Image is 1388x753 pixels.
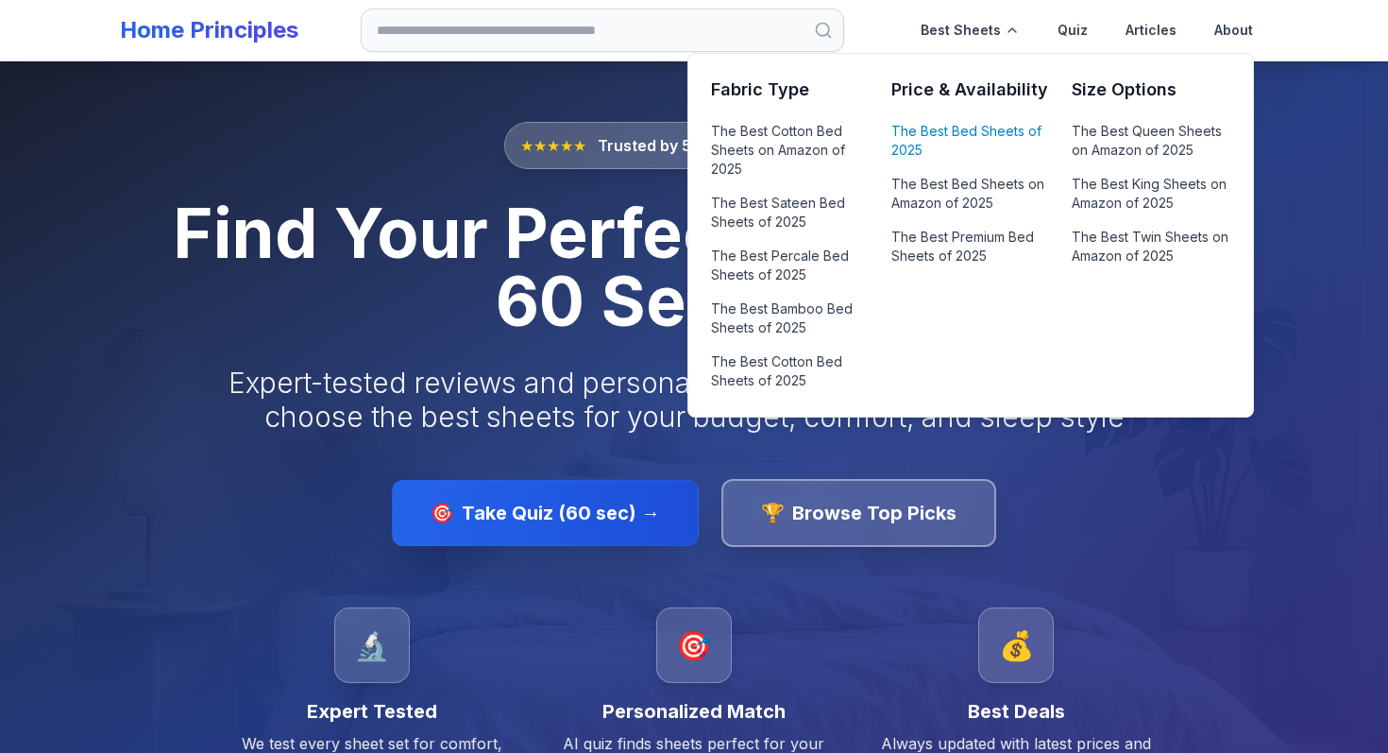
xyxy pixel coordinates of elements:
h3: Personalized Match [548,698,839,725]
h3: Fabric Type [711,77,869,103]
a: The Best Bed Sheets on Amazon of 2025 [891,171,1049,216]
span: ★ [547,134,560,157]
a: The Best Sateen Bed Sheets of 2025 [711,190,869,235]
h3: Size Options [1072,77,1229,103]
h3: Price & Availability [891,77,1049,103]
h3: Expert Tested [226,698,517,725]
a: The Best Twin Sheets on Amazon of 2025 [1072,224,1229,269]
a: The Best Bamboo Bed Sheets of 2025 [711,296,869,341]
span: Trusted by 50,000+ Happy Sleepers [598,134,869,157]
div: Best Sheets [906,8,1035,53]
a: The Best Cotton Bed Sheets on Amazon of 2025 [711,118,869,182]
a: Home Principles [120,16,298,43]
span: ★ [520,134,533,157]
span: ★ [533,134,547,157]
span: 🎯 [431,500,454,526]
a: The Best Cotton Bed Sheets of 2025 [711,349,869,394]
a: The Best Premium Bed Sheets of 2025 [891,224,1049,269]
span: ★ [573,134,586,157]
a: Quiz [1042,8,1103,53]
p: Expert-tested reviews and personalized recommendations to help you choose the best sheets for you... [211,366,1177,434]
span: ★ [560,134,573,157]
a: 🏆Browse Top Picks [721,479,996,547]
a: 🎯Take Quiz (60 sec) → [392,480,699,546]
a: The Best Bed Sheets of 2025 [891,118,1049,163]
a: About [1199,8,1268,53]
span: 🎯 [676,628,711,662]
span: 🔬 [354,628,389,662]
span: 🏆 [761,500,785,526]
a: The Best Percale Bed Sheets of 2025 [711,243,869,288]
a: The Best King Sheets on Amazon of 2025 [1072,171,1229,216]
h1: Find Your Perfect in 60 Seconds [120,199,1268,335]
h3: Best Deals [871,698,1162,725]
a: Articles [1110,8,1192,53]
a: The Best Queen Sheets on Amazon of 2025 [1072,118,1229,163]
span: 💰 [999,628,1034,662]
